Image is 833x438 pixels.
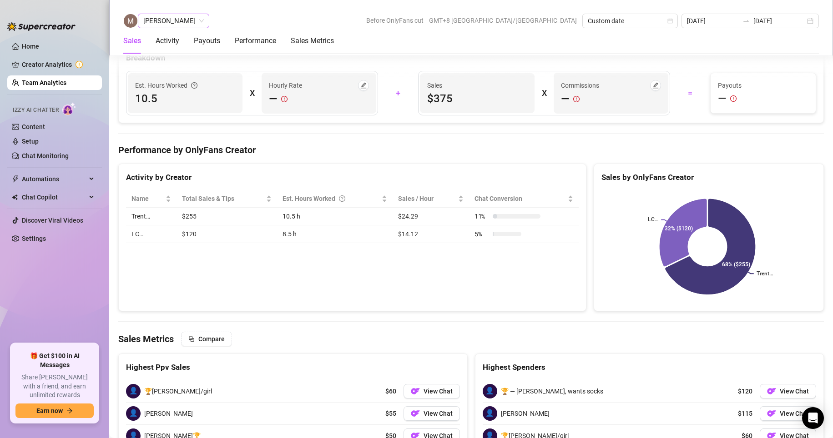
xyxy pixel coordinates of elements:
button: OFView Chat [404,406,460,421]
span: View Chat [780,388,809,395]
div: X [250,86,254,100]
div: Highest Ppv Sales [126,361,460,373]
span: Earn now [36,407,63,414]
button: OFView Chat [760,406,816,421]
a: Team Analytics [22,79,66,86]
span: Before OnlyFans cut [366,14,424,27]
td: 8.5 h [277,225,393,243]
span: View Chat [424,388,453,395]
div: Highest Spenders [483,361,817,373]
a: Chat Monitoring [22,152,69,159]
span: calendar [667,18,673,24]
img: AI Chatter [62,102,76,115]
span: 11 % [475,211,489,221]
span: Chat Copilot [22,190,86,204]
span: View Chat [780,410,809,417]
span: $115 [738,408,752,418]
img: OF [411,409,420,418]
span: Izzy AI Chatter [13,106,59,114]
span: 👤 [483,406,497,421]
img: Mariane Subia [124,14,137,28]
span: $120 [738,386,752,396]
div: X [542,86,546,100]
span: to [742,17,750,25]
span: 🏆[PERSON_NAME]/girl [144,386,212,396]
span: 👤 [126,406,141,421]
td: $14.12 [393,225,469,243]
td: LC… [126,225,177,243]
span: $375 [427,91,527,106]
input: End date [753,16,805,26]
div: Sales [123,35,141,46]
span: $60 [385,386,396,396]
span: Name [131,194,164,204]
a: Settings [22,235,46,242]
div: Est. Hours Worked [283,194,380,204]
span: swap-right [742,17,750,25]
span: Sales / Hour [398,194,456,204]
a: Home [22,43,39,50]
span: question-circle [191,80,197,90]
button: OFView Chat [760,384,816,398]
span: 👤 [483,384,497,398]
td: 10.5 h [277,208,393,225]
span: thunderbolt [12,175,19,183]
input: Start date [687,16,739,26]
div: Est. Hours Worked [135,80,197,90]
span: Custom date [588,14,672,28]
span: Share [PERSON_NAME] with a friend, and earn unlimited rewards [15,373,94,400]
div: Payouts [194,35,220,46]
img: Chat Copilot [12,194,18,200]
span: — [269,92,278,106]
td: $24.29 [393,208,469,225]
span: edit [652,82,659,89]
span: 5 % [475,229,489,239]
h4: Performance by OnlyFans Creator [118,144,824,156]
span: Chat Conversion [475,194,566,204]
span: 🏆 — [PERSON_NAME], wants socks [501,386,603,396]
span: $55 [385,408,396,418]
span: Payouts [718,80,808,90]
td: Trent… [126,208,177,225]
button: Earn nowarrow-right [15,403,94,418]
span: View Chat [424,410,453,417]
div: Activity [156,35,179,46]
span: Sales [427,80,527,90]
span: exclamation-circle [573,92,580,106]
button: Compare [181,332,232,346]
span: exclamation-circle [730,91,737,106]
span: arrow-right [66,408,73,414]
span: question-circle [339,194,345,204]
th: Chat Conversion [469,190,579,208]
th: Total Sales & Tips [177,190,277,208]
span: [PERSON_NAME] [501,408,550,418]
div: Sales Metrics [291,35,334,46]
span: Mariane Subia [143,14,204,28]
img: OF [411,387,420,396]
span: 10.5 [135,91,235,106]
div: Breakdown [126,52,816,64]
button: OFView Chat [404,384,460,398]
article: Commissions [561,80,599,90]
span: [PERSON_NAME] [144,408,193,418]
a: Content [22,123,45,130]
span: 👤 [126,384,141,398]
span: edit [360,82,367,89]
div: Activity by Creator [126,171,579,184]
span: — [561,92,570,106]
a: Discover Viral Videos [22,217,83,224]
img: OF [767,409,776,418]
span: Compare [198,335,225,343]
span: exclamation-circle [281,92,288,106]
span: GMT+8 [GEOGRAPHIC_DATA]/[GEOGRAPHIC_DATA] [429,14,577,27]
span: Automations [22,172,86,186]
img: logo-BBDzfeDw.svg [7,22,76,31]
span: block [188,336,195,342]
td: $120 [177,225,277,243]
td: $255 [177,208,277,225]
th: Sales / Hour [393,190,469,208]
div: Performance [235,35,276,46]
